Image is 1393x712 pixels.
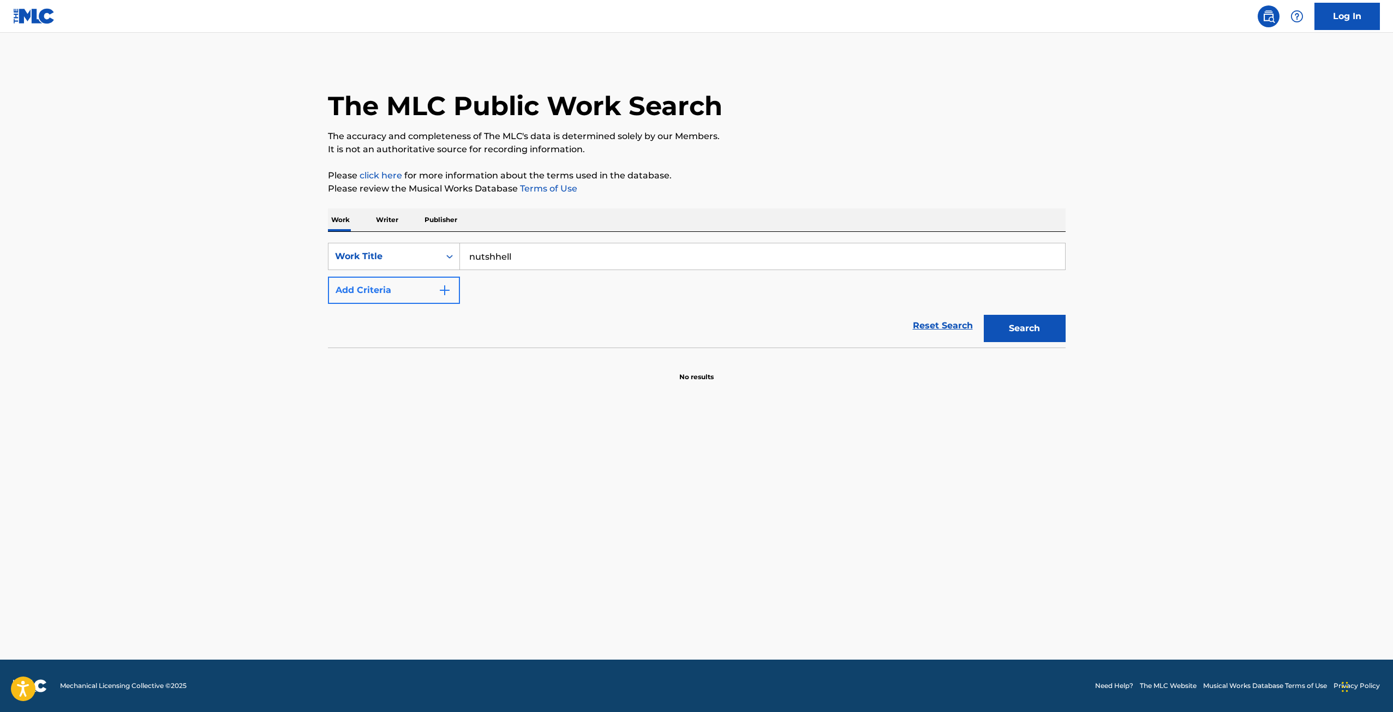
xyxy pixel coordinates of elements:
a: Privacy Policy [1334,681,1380,691]
a: Terms of Use [518,183,577,194]
p: Please for more information about the terms used in the database. [328,169,1066,182]
p: Work [328,208,353,231]
a: Musical Works Database Terms of Use [1203,681,1327,691]
button: Add Criteria [328,277,460,304]
p: The accuracy and completeness of The MLC's data is determined solely by our Members. [328,130,1066,143]
button: Search [984,315,1066,342]
form: Search Form [328,243,1066,348]
a: Reset Search [907,314,978,338]
img: search [1262,10,1275,23]
a: Log In [1314,3,1380,30]
p: No results [679,359,714,382]
img: 9d2ae6d4665cec9f34b9.svg [438,284,451,297]
a: Public Search [1258,5,1280,27]
p: Publisher [421,208,461,231]
a: The MLC Website [1140,681,1197,691]
span: Mechanical Licensing Collective © 2025 [60,681,187,691]
div: Drag [1342,671,1348,703]
div: Help [1286,5,1308,27]
h1: The MLC Public Work Search [328,89,722,122]
img: MLC Logo [13,8,55,24]
a: Need Help? [1095,681,1133,691]
img: help [1290,10,1304,23]
div: Work Title [335,250,433,263]
iframe: Chat Widget [1338,660,1393,712]
img: logo [13,679,47,692]
a: click here [360,170,402,181]
p: It is not an authoritative source for recording information. [328,143,1066,156]
p: Writer [373,208,402,231]
p: Please review the Musical Works Database [328,182,1066,195]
